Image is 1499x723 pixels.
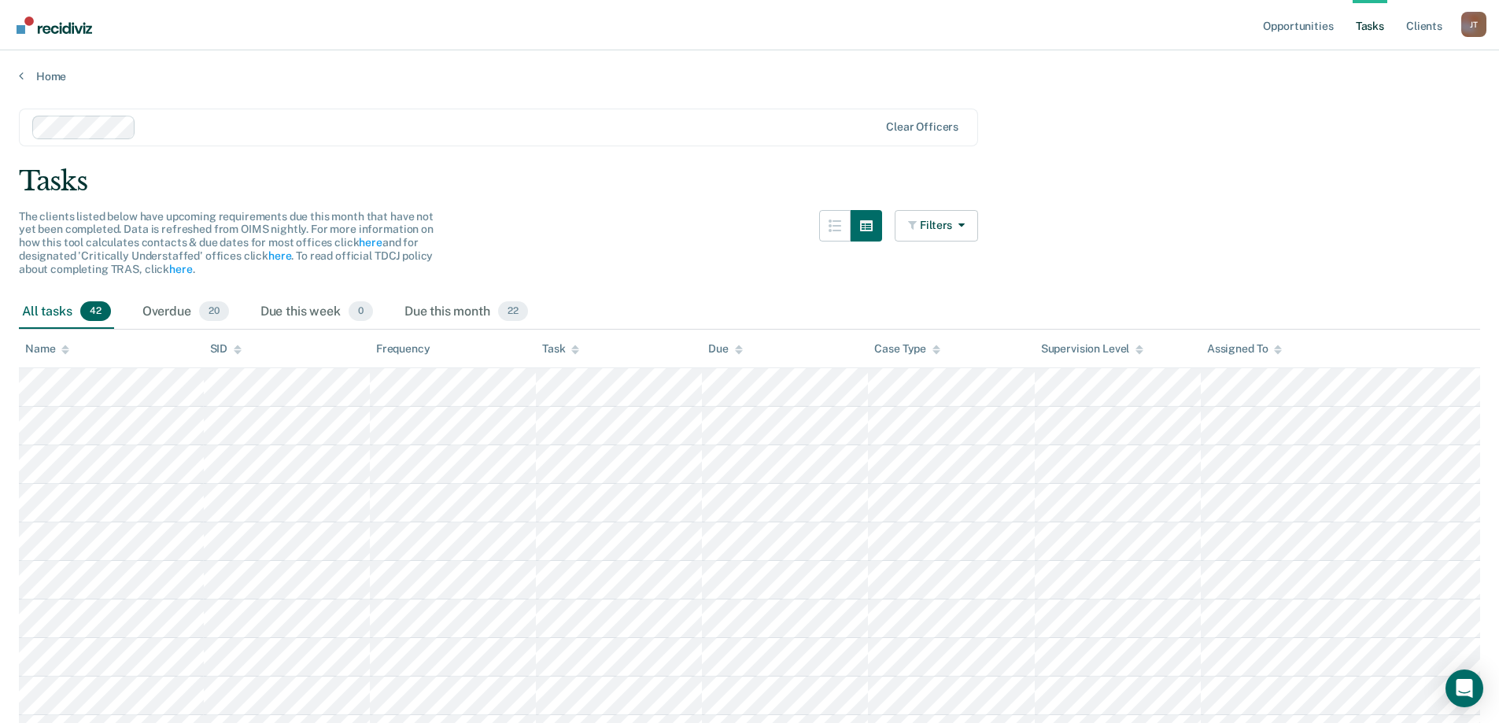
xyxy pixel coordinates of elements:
div: Assigned To [1207,342,1282,356]
div: Clear officers [886,120,958,134]
span: The clients listed below have upcoming requirements due this month that have not yet been complet... [19,210,434,275]
div: Task [542,342,579,356]
span: 0 [349,301,373,322]
div: Name [25,342,69,356]
a: here [359,236,382,249]
img: Recidiviz [17,17,92,34]
a: Home [19,69,1480,83]
a: here [169,263,192,275]
div: Due this week0 [257,295,376,330]
button: Filters [895,210,978,242]
button: Profile dropdown button [1461,12,1486,37]
div: All tasks42 [19,295,114,330]
div: Open Intercom Messenger [1445,670,1483,707]
div: J T [1461,12,1486,37]
div: Frequency [376,342,430,356]
div: Due this month22 [401,295,531,330]
div: Due [708,342,743,356]
div: Supervision Level [1041,342,1144,356]
div: Overdue20 [139,295,232,330]
span: 42 [80,301,111,322]
div: Tasks [19,165,1480,197]
a: here [268,249,291,262]
span: 22 [498,301,528,322]
div: SID [210,342,242,356]
span: 20 [199,301,229,322]
div: Case Type [874,342,940,356]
